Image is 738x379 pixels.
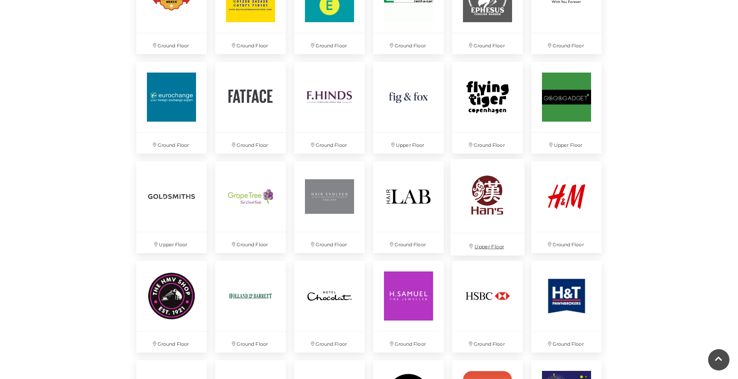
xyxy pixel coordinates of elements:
[527,257,606,357] a: Ground Floor
[290,157,369,257] a: Hair Evolved at Festival Place, Basingstoke Ground Floor
[132,257,211,357] a: Ground Floor
[452,33,523,54] p: Ground Floor
[215,332,286,353] p: Ground Floor
[369,257,448,357] a: Ground Floor
[294,33,365,54] p: Ground Floor
[211,157,290,257] a: Ground Floor
[373,232,444,253] p: Ground Floor
[451,233,524,255] p: Upper Floor
[136,33,207,54] p: Ground Floor
[290,58,369,158] a: Ground Floor
[136,232,207,253] p: Upper Floor
[531,332,602,353] p: Ground Floor
[448,257,527,357] a: Ground Floor
[211,257,290,357] a: Ground Floor
[132,157,211,257] a: Upper Floor
[373,332,444,353] p: Ground Floor
[369,157,448,257] a: Ground Floor
[215,232,286,253] p: Ground Floor
[215,33,286,54] p: Ground Floor
[369,58,448,158] a: Upper Floor
[294,161,365,232] img: Hair Evolved at Festival Place, Basingstoke
[211,58,290,158] a: Ground Floor
[136,332,207,353] p: Ground Floor
[531,133,602,154] p: Upper Floor
[531,33,602,54] p: Ground Floor
[132,58,211,158] a: Ground Floor
[294,133,365,154] p: Ground Floor
[136,133,207,154] p: Ground Floor
[448,58,527,158] a: Ground Floor
[294,332,365,353] p: Ground Floor
[452,133,523,154] p: Ground Floor
[527,58,606,158] a: Upper Floor
[294,232,365,253] p: Ground Floor
[452,332,523,353] p: Ground Floor
[290,257,369,357] a: Ground Floor
[446,155,529,260] a: Upper Floor
[373,133,444,154] p: Upper Floor
[373,33,444,54] p: Ground Floor
[527,157,606,257] a: Ground Floor
[531,232,602,253] p: Ground Floor
[215,133,286,154] p: Ground Floor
